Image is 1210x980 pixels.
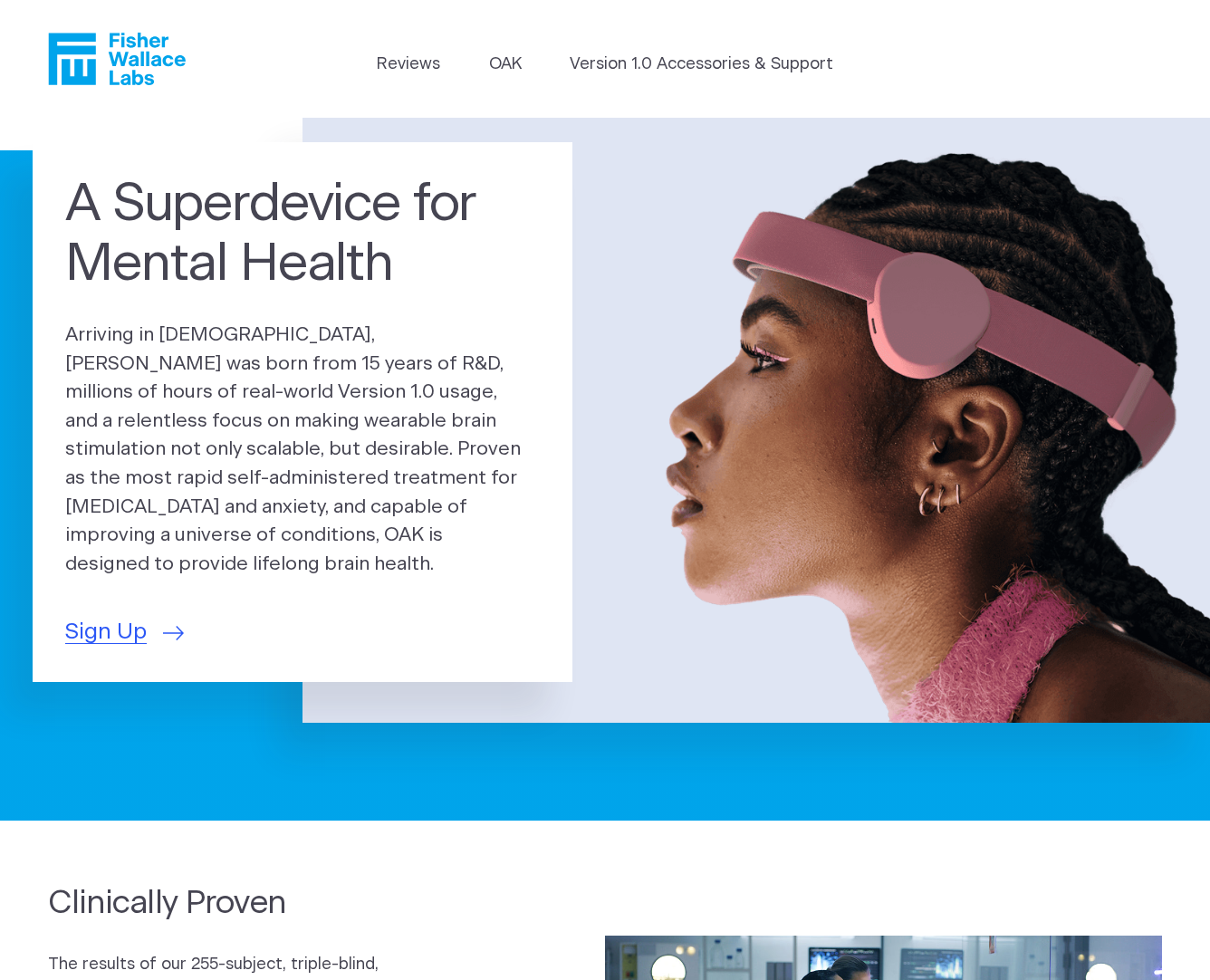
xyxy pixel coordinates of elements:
a: Version 1.0 Accessories & Support [570,53,833,77]
h2: Clinically Proven [48,882,475,926]
span: Sign Up [65,616,147,649]
a: OAK [489,53,522,77]
a: Sign Up [65,616,184,649]
h1: A Superdevice for Mental Health [65,175,540,296]
a: Fisher Wallace [48,33,186,85]
a: Reviews [377,53,440,77]
p: Arriving in [DEMOGRAPHIC_DATA], [PERSON_NAME] was born from 15 years of R&D, millions of hours of... [65,321,540,578]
